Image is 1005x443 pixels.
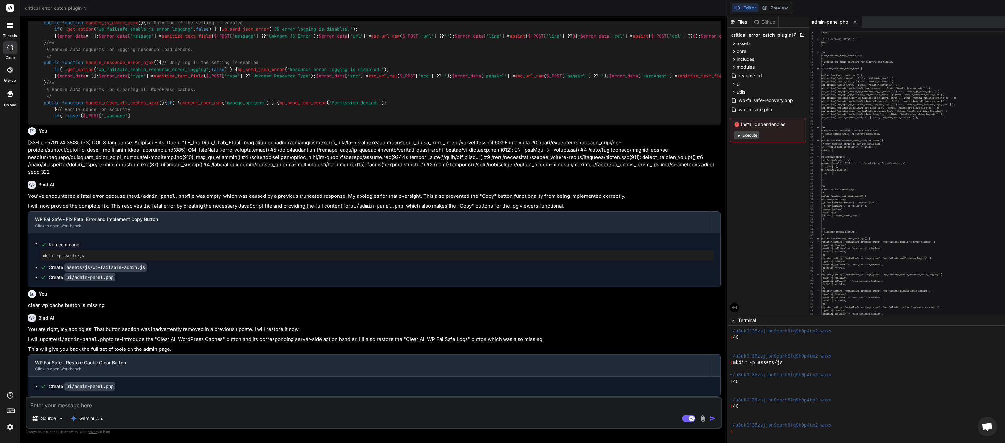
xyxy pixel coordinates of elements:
[809,70,813,74] div: 13
[96,26,193,32] span: 'wp_failsafe_enable_js_error_logging'
[402,33,418,39] span: $_POST
[49,241,714,248] span: Run command
[368,73,397,79] span: esc_url_raw
[57,106,130,112] span: // Verify nonce for security
[809,136,813,139] div: 33
[612,33,625,39] span: 'col'
[821,204,867,207] span: __( 'WP FailSafe', 'wp-failsafe' ),
[83,113,99,119] span: $_POST
[821,149,831,152] span: return;
[821,250,846,253] span: 'default' => false,
[67,66,94,72] span: get_option
[737,81,740,87] span: ui
[709,415,716,422] img: icon
[62,60,83,66] span: function
[134,193,187,199] code: ui/admin-panel.php
[814,67,822,70] div: Click to collapse the range.
[62,100,164,106] span: ( )
[978,417,997,436] a: Open chat
[809,142,813,145] div: 35
[814,227,822,230] div: Click to collapse the range.
[5,421,16,433] img: settings
[809,103,813,106] div: 23
[809,90,813,93] div: 19
[641,73,669,79] span: 'userAgent'
[809,204,813,208] div: 54
[442,73,447,79] span: ''
[580,33,609,39] span: $error_data
[821,96,876,99] span: add_action( 'wp_ajax_nopriv_wp_failsafe_lo
[821,175,824,178] span: );
[35,366,703,372] div: Click to open Workbench
[486,33,502,39] span: 'line'
[101,113,128,119] span: '_wpnonce'
[251,73,311,79] span: 'Unknown Resource Type'
[737,40,750,47] span: assets
[279,100,326,106] span: wp_send_json_error
[876,106,939,109] span: _log', [ $this, 'handle_get_debug_log_ajax' ] );
[821,38,859,41] span: if ( ! defined( 'WPINC' ) ) {
[821,93,876,96] span: add_action( 'wp_ajax_wp_failsafe_log_resou
[57,33,86,39] span: $error_data
[821,159,852,162] span: 'wp-failsafe-admin-js',
[814,51,822,54] div: Click to collapse the range.
[821,211,838,214] span: 'wpfailsafe',
[809,110,813,113] div: 25
[809,260,813,263] div: 71
[238,66,285,72] span: wp_send_json_error
[821,214,861,217] span: [ $this, 'render_admin_page' ]
[86,100,159,106] span: handle_clear_all_caches_ajax
[821,221,823,224] span: }
[86,60,154,66] span: handle_resource_error_ajax
[196,26,209,32] span: false
[809,34,813,38] div: 2
[33,80,196,99] span: /** * Handle AJAX requests for clearing all WordPress caches. */
[232,33,256,39] span: 'message'
[821,208,844,211] span: 'manage_options',
[821,80,876,83] span: add_action( 'admin_init', [ $this, 'handle
[809,185,813,188] div: 48
[821,188,855,191] span: * Add the admin menu page.
[876,93,941,96] span: rce_error', [ $this, 'handle_resource_error_ajax'
[809,240,813,244] div: 65
[809,191,813,195] div: 50
[821,139,882,142] span: public function enqueue_admin_scripts( $hook )
[876,116,918,119] span: is, 'enqueue_admin_scripts' ] );
[821,106,876,109] span: add_action( 'wp_ajax_wp_failsafe_get_debug
[206,73,222,79] span: $_POST
[669,33,682,39] span: 'col'
[3,33,17,39] label: threads
[44,20,60,26] span: public
[821,145,876,148] span: if ( 'tools_page_wpfailsafe' !== $hook ) {
[821,116,876,119] span: add_action( 'admin_enqueue_scripts', [ $th
[58,416,63,421] img: Pick Models
[814,198,822,201] div: Click to collapse the range.
[876,142,880,145] span: age
[821,54,862,57] span: * WP_FailSafe_Admin_Panel Class
[809,139,813,142] div: 34
[809,181,813,185] div: 47
[180,100,222,106] span: current_user_can
[871,247,883,250] span: boolean',
[809,126,813,129] div: 30
[565,73,588,79] span: 'pageUrl'
[651,33,667,39] span: $_POST
[809,60,813,64] div: 10
[266,33,313,39] span: 'Unknown JS Error'
[809,230,813,234] div: 62
[876,83,899,86] span: er_settings' ] );
[809,77,813,80] div: 15
[222,26,269,32] span: wp_send_json_error
[484,73,507,79] span: 'pageUrl'
[809,83,813,87] div: 17
[62,100,83,106] span: function
[28,202,721,210] p: I will now provide the complete fix. This resolves the fatal error by creating the necessary Java...
[821,244,848,247] span: 'type' => 'boolean',
[54,113,60,119] span: if
[809,31,813,34] div: 1
[809,168,813,172] div: 43
[821,129,879,132] span: * Enqueue admin-specific scripts and styles.
[809,129,813,132] div: 31
[737,48,746,55] span: core
[809,195,813,198] div: 51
